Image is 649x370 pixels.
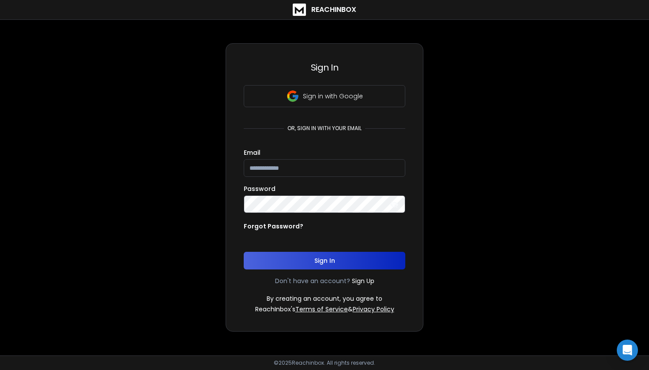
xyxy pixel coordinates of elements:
[244,222,303,231] p: Forgot Password?
[617,340,638,361] div: Open Intercom Messenger
[244,186,275,192] label: Password
[267,294,382,303] p: By creating an account, you agree to
[303,92,363,101] p: Sign in with Google
[284,125,365,132] p: or, sign in with your email
[244,252,405,269] button: Sign In
[244,149,260,156] label: Email
[244,85,405,107] button: Sign in with Google
[352,277,374,285] a: Sign Up
[353,305,394,314] a: Privacy Policy
[275,277,350,285] p: Don't have an account?
[295,305,348,314] a: Terms of Service
[274,359,375,366] p: © 2025 Reachinbox. All rights reserved.
[255,305,394,314] p: ReachInbox's &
